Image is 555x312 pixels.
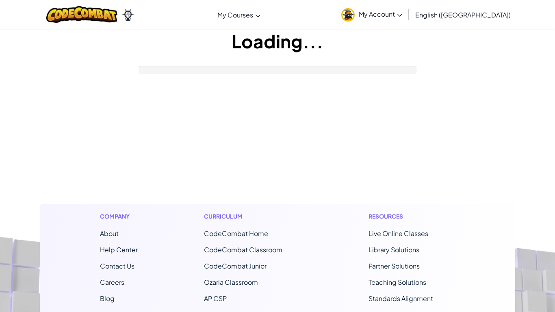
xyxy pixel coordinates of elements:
h1: Company [100,212,138,221]
h1: Resources [369,212,455,221]
a: Help Center [100,245,138,254]
a: Standards Alignment [369,294,433,303]
img: Ozaria [121,9,134,21]
img: CodeCombat logo [46,6,117,23]
a: Blog [100,294,115,303]
span: My Account [359,10,402,18]
span: English ([GEOGRAPHIC_DATA]) [415,11,511,19]
a: Ozaria Classroom [204,278,258,286]
a: Careers [100,278,124,286]
span: My Courses [217,11,253,19]
a: Partner Solutions [369,262,420,270]
a: My Courses [213,4,264,26]
a: AP CSP [204,294,227,303]
img: avatar [341,8,355,22]
a: About [100,229,119,238]
h1: Curriculum [204,212,302,221]
a: My Account [337,2,406,27]
a: English ([GEOGRAPHIC_DATA]) [411,4,515,26]
a: CodeCombat Classroom [204,245,282,254]
span: Contact Us [100,262,134,270]
a: Live Online Classes [369,229,428,238]
a: CodeCombat Junior [204,262,267,270]
a: Library Solutions [369,245,419,254]
a: Teaching Solutions [369,278,426,286]
span: CodeCombat Home [204,229,268,238]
